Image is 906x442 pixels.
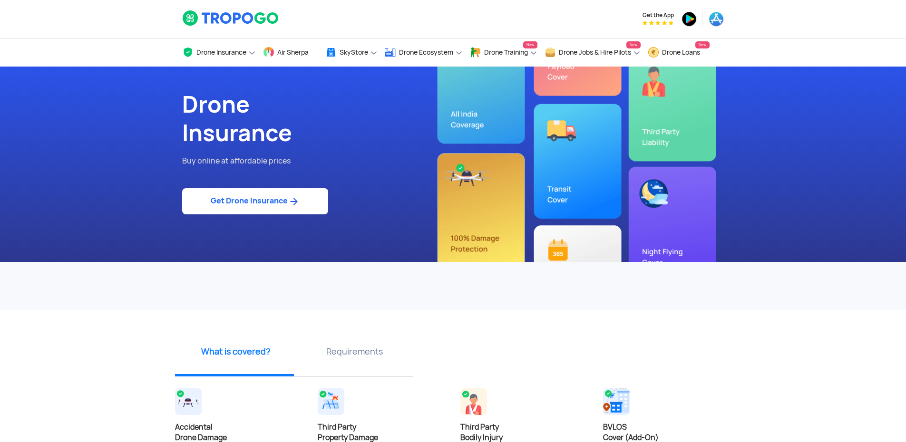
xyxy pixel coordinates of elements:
a: Drone Jobs & Hire PilotsNew [545,38,641,67]
span: New [626,41,641,48]
p: Buy online at affordable prices [182,155,446,167]
img: logoHeader.svg [182,10,280,26]
img: App Raking [643,20,673,25]
span: Drone Ecosystem [399,48,453,56]
span: Drone Loans [662,48,700,56]
span: Air Sherpa [277,48,309,56]
img: ic_appstore.png [709,11,724,27]
span: Drone Jobs & Hire Pilots [559,48,631,56]
a: Drone Insurance [182,38,256,67]
span: SkyStore [340,48,368,56]
span: Get the App [643,11,674,19]
a: Drone Ecosystem [385,38,463,67]
a: Drone LoansNew [648,38,710,67]
a: Drone TrainingNew [470,38,537,67]
span: Drone Training [484,48,528,56]
span: New [523,41,537,48]
a: SkyStore [325,38,378,67]
h1: Drone Insurance [182,90,446,147]
a: Air Sherpa [263,38,318,67]
p: What is covered? [180,346,292,357]
a: Get Drone Insurance [182,188,328,214]
img: ic_arrow_forward_blue.svg [288,196,300,207]
img: ic_playstore.png [682,11,697,27]
p: Requirements [299,346,410,357]
span: Drone Insurance [196,48,246,56]
span: New [695,41,710,48]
